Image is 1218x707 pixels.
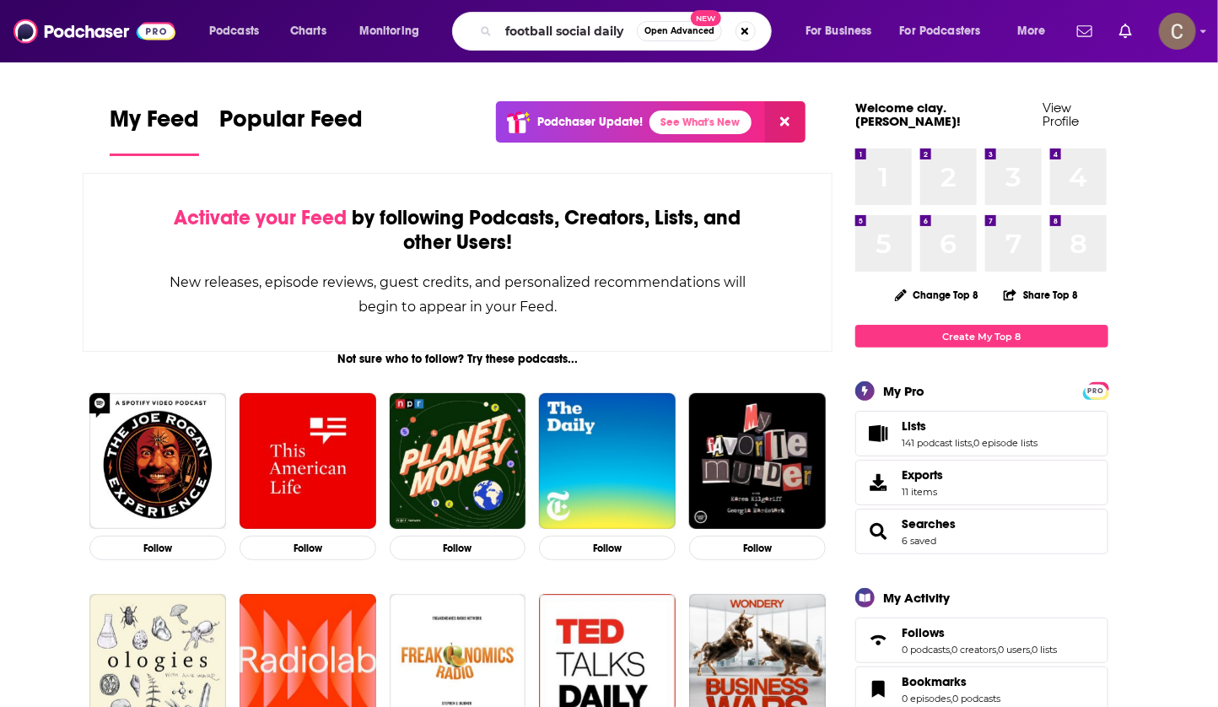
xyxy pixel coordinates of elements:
a: Create My Top 8 [855,325,1108,348]
span: Searches [855,509,1108,554]
p: Podchaser Update! [537,115,643,129]
a: Charts [279,18,337,45]
button: Follow [689,536,826,560]
a: Lists [902,418,1037,434]
span: , [972,437,973,449]
a: Exports [855,460,1108,505]
span: For Business [806,19,872,43]
span: Logged in as clay.bolton [1159,13,1196,50]
a: 0 podcasts [902,644,950,656]
button: Show profile menu [1159,13,1196,50]
a: 0 lists [1032,644,1057,656]
span: 11 items [902,486,943,498]
div: Not sure who to follow? Try these podcasts... [83,352,833,366]
a: 141 podcast lists [902,437,972,449]
span: Follows [902,625,945,640]
span: PRO [1086,385,1106,397]
span: More [1017,19,1046,43]
span: Bookmarks [902,674,967,689]
span: Open Advanced [644,27,714,35]
a: Searches [902,516,956,532]
span: Monitoring [359,19,419,43]
div: New releases, episode reviews, guest credits, and personalized recommendations will begin to appe... [168,270,747,319]
button: Follow [89,536,226,560]
a: See What's New [649,111,752,134]
button: Change Top 8 [885,284,989,305]
a: 6 saved [902,535,936,547]
a: Show notifications dropdown [1070,17,1099,46]
span: Charts [290,19,326,43]
span: For Podcasters [900,19,981,43]
a: My Feed [110,105,199,156]
span: Podcasts [209,19,259,43]
input: Search podcasts, credits, & more... [499,18,637,45]
a: 0 creators [951,644,996,656]
div: My Pro [883,383,924,399]
span: Lists [902,418,926,434]
a: Welcome clay.[PERSON_NAME]! [855,100,961,129]
button: open menu [348,18,441,45]
span: Exports [902,467,943,483]
a: Lists [861,422,895,445]
a: Bookmarks [902,674,1000,689]
a: Follows [902,625,1057,640]
a: Popular Feed [219,105,363,156]
span: Lists [855,411,1108,456]
img: User Profile [1159,13,1196,50]
button: open menu [1005,18,1067,45]
button: Open AdvancedNew [637,21,722,41]
img: Planet Money [390,393,526,530]
img: The Joe Rogan Experience [89,393,226,530]
button: Follow [240,536,376,560]
a: PRO [1086,384,1106,397]
a: 0 episodes [902,693,951,704]
span: New [691,10,721,26]
img: My Favorite Murder with Karen Kilgariff and Georgia Hardstark [689,393,826,530]
img: This American Life [240,393,376,530]
span: , [996,644,998,656]
div: by following Podcasts, Creators, Lists, and other Users! [168,206,747,255]
div: My Activity [883,590,950,606]
img: Podchaser - Follow, Share and Rate Podcasts [13,15,175,47]
img: The Daily [539,393,676,530]
a: 0 users [998,644,1030,656]
a: Follows [861,629,895,652]
button: open menu [889,18,1005,45]
button: open menu [197,18,281,45]
button: open menu [794,18,893,45]
span: Exports [861,471,895,494]
a: Bookmarks [861,677,895,701]
button: Follow [390,536,526,560]
span: Activate your Feed [174,205,347,230]
a: Show notifications dropdown [1113,17,1139,46]
span: , [950,644,951,656]
button: Follow [539,536,676,560]
span: Popular Feed [219,105,363,143]
span: , [1030,644,1032,656]
a: 0 episode lists [973,437,1037,449]
a: View Profile [1043,100,1080,129]
div: Search podcasts, credits, & more... [468,12,788,51]
span: Follows [855,618,1108,663]
span: My Feed [110,105,199,143]
button: Share Top 8 [1003,278,1079,311]
a: 0 podcasts [952,693,1000,704]
a: Searches [861,520,895,543]
span: , [951,693,952,704]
